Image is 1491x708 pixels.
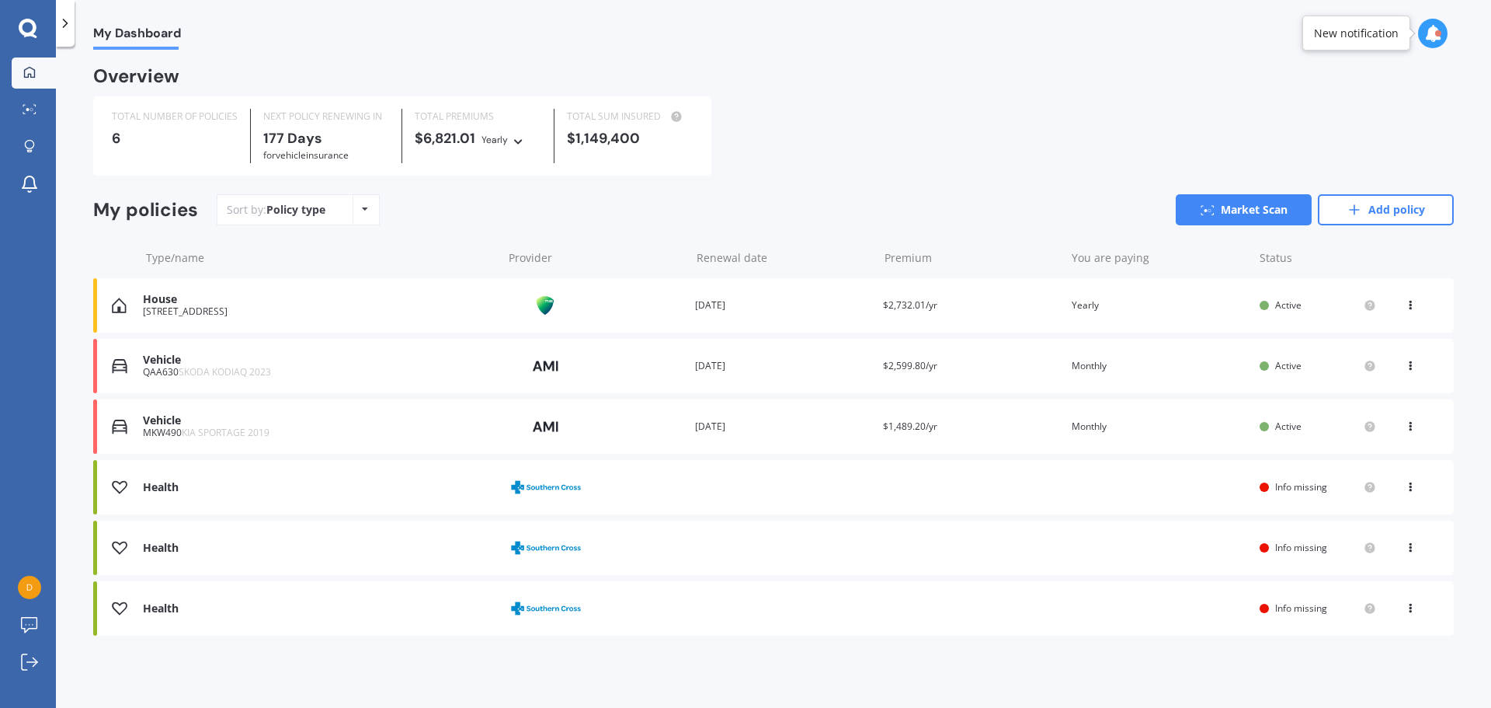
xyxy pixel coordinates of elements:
span: Active [1275,359,1302,372]
a: Add policy [1318,194,1454,225]
div: House [143,293,495,306]
div: Yearly [1072,298,1247,313]
div: Yearly [481,132,508,148]
div: Provider [509,250,684,266]
img: Health [112,480,127,495]
img: House [112,298,127,313]
div: Sort by: [227,202,325,218]
a: Market Scan [1176,194,1312,225]
span: Active [1275,420,1302,433]
div: [DATE] [695,298,871,313]
div: Type/name [146,250,496,266]
div: Policy type [266,202,325,218]
span: My Dashboard [93,26,181,47]
div: Monthly [1072,419,1247,434]
img: MAS [507,291,585,320]
div: QAA630 [143,367,495,378]
b: 177 Days [263,129,322,148]
div: MKW490 [143,427,495,438]
div: Health [143,481,495,494]
div: [DATE] [695,358,871,374]
div: NEXT POLICY RENEWING IN [263,109,389,124]
img: Health [112,601,127,616]
img: AMI [507,351,585,381]
div: Status [1260,250,1376,266]
img: AMI [507,412,585,441]
div: 6 [112,131,238,146]
div: Vehicle [143,354,495,367]
div: You are paying [1072,250,1247,266]
span: Info missing [1275,602,1327,615]
div: TOTAL PREMIUMS [415,109,540,124]
img: Southern Cross [507,473,585,502]
div: My policies [93,199,198,221]
div: Vehicle [143,414,495,427]
div: TOTAL NUMBER OF POLICIES [112,109,238,124]
div: [STREET_ADDRESS] [143,306,495,317]
img: Health [112,540,127,556]
span: for Vehicle insurance [263,148,349,162]
img: Vehicle [112,419,127,434]
span: $1,489.20/yr [883,420,937,433]
div: New notification [1314,26,1399,41]
div: [DATE] [695,419,871,434]
div: Health [143,602,495,616]
div: $1,149,400 [567,131,693,146]
div: Premium [885,250,1060,266]
img: Vehicle [112,358,127,374]
span: Info missing [1275,480,1327,494]
div: Health [143,542,495,555]
span: $2,732.01/yr [883,298,937,312]
span: Active [1275,298,1302,312]
img: Southern Cross [507,594,585,623]
span: $2,599.80/yr [883,359,937,372]
div: TOTAL SUM INSURED [567,109,693,124]
span: KIA SPORTAGE 2019 [182,426,269,439]
div: Monthly [1072,358,1247,374]
span: SKODA KODIAQ 2023 [179,365,271,378]
img: Southern Cross [507,533,585,563]
div: Renewal date [697,250,872,266]
span: Info missing [1275,541,1327,554]
div: $6,821.01 [415,131,540,148]
img: 66f7882fa10a2da2eabd593d65be1b9b [18,576,41,599]
div: Overview [93,68,179,84]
